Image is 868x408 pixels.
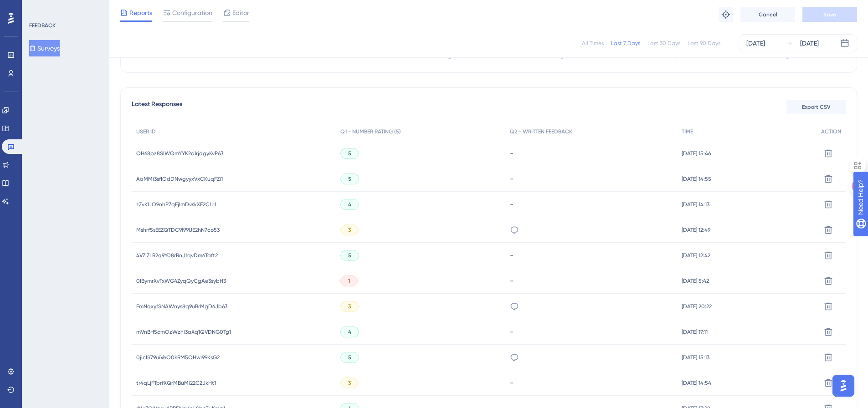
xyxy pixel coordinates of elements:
[682,128,693,135] span: TIME
[802,103,831,111] span: Export CSV
[29,22,56,29] div: FEEDBACK
[232,7,249,18] span: Editor
[647,40,680,47] div: Last 30 Days
[348,175,351,183] span: 5
[348,277,350,285] span: 1
[348,328,351,336] span: 4
[348,303,351,310] span: 3
[348,226,351,234] span: 3
[510,378,673,387] div: -
[786,100,846,114] button: Export CSV
[348,252,351,259] span: 5
[21,2,57,13] span: Need Help?
[682,226,710,234] span: [DATE] 12:49
[136,354,220,361] span: 0jicIS79uiVeO0kRM5OHwI99KsG2
[682,252,710,259] span: [DATE] 12:42
[682,277,709,285] span: [DATE] 5:42
[800,38,819,49] div: [DATE]
[129,7,152,18] span: Reports
[510,327,673,336] div: -
[510,251,673,260] div: -
[510,276,673,285] div: -
[510,149,673,158] div: -
[510,200,673,209] div: -
[136,128,156,135] span: USER ID
[340,128,401,135] span: Q1 - NUMBER RATING (5)
[136,226,220,234] span: Mshrf5sEEZQTDC9l99UE2hN7co53
[823,11,836,18] span: Save
[29,40,60,56] button: Surveys
[802,7,857,22] button: Save
[136,201,216,208] span: zZvKLiO9nhP7qEjImDvskXE2CLr1
[510,174,673,183] div: -
[682,150,711,157] span: [DATE] 15:46
[682,201,709,208] span: [DATE] 14:13
[510,128,572,135] span: Q2 - WRITTEN FEEDBACK
[682,328,708,336] span: [DATE] 17:11
[682,354,709,361] span: [DATE] 15:13
[132,99,182,115] span: Latest Responses
[821,128,841,135] span: ACTION
[611,40,640,47] div: Last 7 Days
[830,372,857,399] iframe: UserGuiding AI Assistant Launcher
[348,379,351,387] span: 3
[136,150,223,157] span: OH68pz8SIWQmYYK2c1rjdgyKvP63
[136,252,218,259] span: 4VZIZLR2q9Y08rRnJfqvDm6Taft2
[348,201,351,208] span: 4
[172,7,212,18] span: Configuration
[136,379,216,387] span: tr4qLjFTprfXQrMBuMi22C2JkHt1
[759,11,777,18] span: Cancel
[682,175,711,183] span: [DATE] 14:55
[136,175,223,183] span: AaMMi3sfIOdDNwgyyxVxCKuqFZi1
[682,303,712,310] span: [DATE] 20:22
[136,328,231,336] span: mVnBH5cmOzWzhi3aXq1QVDNG0Tg1
[740,7,795,22] button: Cancel
[348,354,351,361] span: 5
[348,150,351,157] span: 5
[136,303,227,310] span: FmNqxyfSNAWnys8q9uBrMgD6Jb63
[688,40,720,47] div: Last 90 Days
[582,40,604,47] div: All Times
[136,277,226,285] span: 0IBymrXvTxWG4ZyqQyCgAe3sybH3
[682,379,711,387] span: [DATE] 14:54
[746,38,765,49] div: [DATE]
